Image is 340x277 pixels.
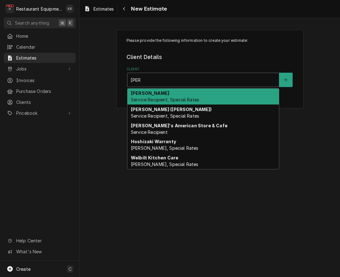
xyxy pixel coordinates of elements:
div: R [6,4,14,13]
div: Estimate Create/Update [117,30,304,108]
strong: [PERSON_NAME] [131,90,169,96]
a: Go to Pricebook [4,108,76,118]
span: Create [16,266,31,272]
button: Navigate back [119,4,129,14]
div: Restaurant Equipment Diagnostics [16,6,62,12]
div: Kelli Robinette's Avatar [65,4,74,13]
legend: Client Details [127,53,293,61]
a: Invoices [4,75,76,85]
span: Invoices [16,77,73,84]
span: Service Recipient, Special Rates [131,113,199,119]
span: Calendar [16,44,73,50]
a: Go to Help Center [4,236,76,246]
strong: [PERSON_NAME] ([PERSON_NAME]) [131,107,212,112]
div: Restaurant Equipment Diagnostics's Avatar [6,4,14,13]
span: What's New [16,248,72,255]
a: Purchase Orders [4,86,76,96]
label: Client [127,67,293,72]
a: Estimates [4,53,76,63]
span: Home [16,33,73,39]
a: Calendar [4,42,76,52]
span: Service Recipient, Special Rates [131,97,199,102]
span: Estimates [93,6,114,12]
p: Please provide the following information to create your estimate: [127,38,293,43]
span: New Estimate [129,5,167,13]
svg: Create New Client [284,78,288,82]
div: KR [65,4,74,13]
a: Estimates [82,4,116,14]
a: Home [4,31,76,41]
strong: Hoshizaki Warranty [131,139,176,144]
span: C [69,266,72,272]
span: Help Center [16,237,72,244]
span: Estimates [16,55,73,61]
button: Search anything⌘K [4,17,76,28]
a: Clients [4,97,76,107]
button: Create New Client [279,73,292,87]
span: ⌘ [60,20,65,26]
span: Clients [16,99,73,105]
a: Go to What's New [4,246,76,257]
span: Search anything [15,20,49,26]
span: Pricebook [16,110,63,116]
strong: Welbilt Kitchen Care [131,155,178,160]
span: [PERSON_NAME], Special Rates [131,145,198,151]
div: Estimate Create/Update Form [127,38,293,87]
span: K [69,20,72,26]
strong: [PERSON_NAME]'s American Store & Cafe [131,123,227,128]
div: Client [127,67,293,87]
span: Purchase Orders [16,88,73,95]
span: Jobs [16,66,63,72]
span: [PERSON_NAME], Special Rates [131,162,198,167]
span: Service Recipient [131,129,168,135]
a: Go to Jobs [4,64,76,74]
